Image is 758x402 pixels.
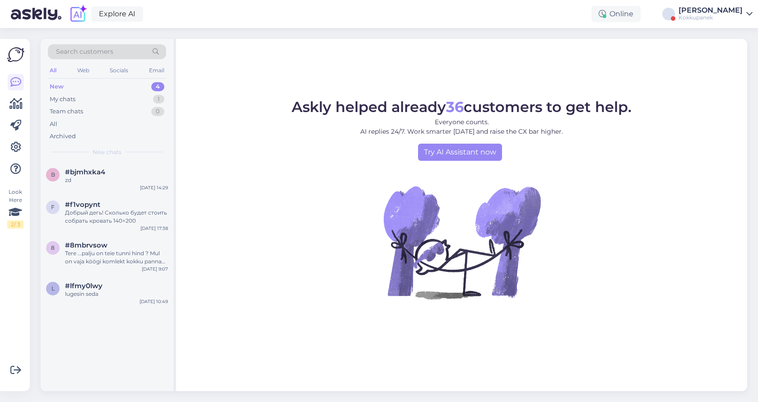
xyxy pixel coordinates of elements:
div: 4 [151,82,164,91]
img: explore-ai [69,5,88,23]
a: [PERSON_NAME]Kokkupanek [679,7,753,21]
div: 2 / 3 [7,220,23,229]
p: Everyone counts. AI replies 24/7. Work smarter [DATE] and raise the CX bar higher. [292,117,632,136]
div: Web [75,65,91,76]
span: #8mbrvsow [65,241,107,249]
div: lugesin seda [65,290,168,298]
div: 0 [151,107,164,116]
span: l [51,285,55,292]
div: 1 [153,95,164,104]
span: Search customers [56,47,113,56]
div: All [50,120,57,129]
div: [DATE] 14:29 [140,184,168,191]
div: All [48,65,58,76]
span: b [51,171,55,178]
span: #f1vopynt [65,201,100,209]
a: Try AI Assistant now [418,144,502,161]
img: No Chat active [381,161,543,323]
span: f [51,204,55,210]
span: Askly helped already customers to get help. [292,98,632,116]
div: Tere ...palju on teie tunni hind ? Mul on vaja köögi komlekt kokku panna 180 cm ...[PERSON_NAME]"... [65,249,168,266]
b: 36 [446,98,464,116]
div: Добрый дегь! Сколько будет стоить собрать кровать 140×200 [65,209,168,225]
div: Archived [50,132,76,141]
div: Kokkupanek [679,14,743,21]
img: Askly Logo [7,46,24,63]
span: #lfmy0lwy [65,282,102,290]
span: New chats [93,148,121,156]
div: [DATE] 17:38 [140,225,168,232]
a: Explore AI [91,6,143,22]
span: #bjmhxka4 [65,168,105,176]
div: My chats [50,95,75,104]
span: 8 [51,244,55,251]
div: Socials [108,65,130,76]
div: Look Here [7,188,23,229]
div: Online [591,6,641,22]
div: [DATE] 10:49 [140,298,168,305]
div: Email [147,65,166,76]
div: New [50,82,64,91]
div: Team chats [50,107,83,116]
div: [DATE] 9:07 [142,266,168,272]
div: [PERSON_NAME] [679,7,743,14]
div: zd [65,176,168,184]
